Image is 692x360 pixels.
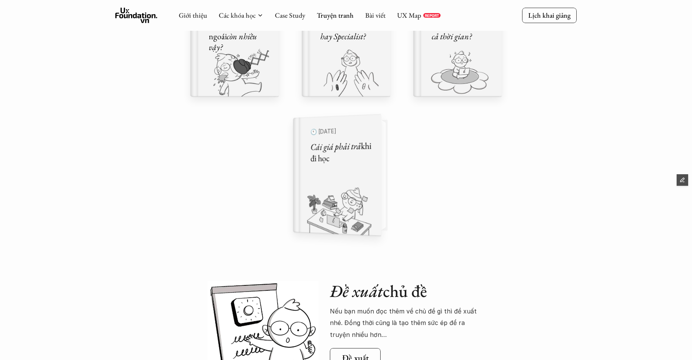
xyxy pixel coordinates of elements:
p: Lịch khai giảng [528,11,571,20]
em: còn nhiều vậy? [209,31,258,53]
a: UX Map [397,11,421,20]
h2: chủ đề [330,281,484,302]
a: Giới thiệu [179,11,207,20]
p: Nếu bạn muốn đọc thêm về chủ đề gì thì đề xuất nhé. Đồng thời cũng là tạo thêm sức ép để ra truyệ... [330,305,484,340]
p: REPORT [425,13,439,18]
a: Các khóa học [219,11,256,20]
a: 🕙 [DATE]Cái giá phải trảkhi đi học [302,120,390,230]
a: Lịch khai giảng [522,8,577,23]
button: Edit Framer Content [677,174,688,186]
p: 🕙 [DATE] [311,125,371,138]
a: REPORT [423,13,441,18]
em: Generalist hay Specialist? [320,20,374,42]
em: quên cả thời gian? [432,20,487,42]
em: Đề xuất [330,280,383,302]
h5: Sao những dự định năm ngoái [209,9,269,53]
a: Case Study [275,11,305,20]
em: Cái giá phải trả [311,140,361,153]
a: Truyện tranh [317,11,354,20]
h5: khi đi học [311,140,371,165]
a: Bài viết [365,11,386,20]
